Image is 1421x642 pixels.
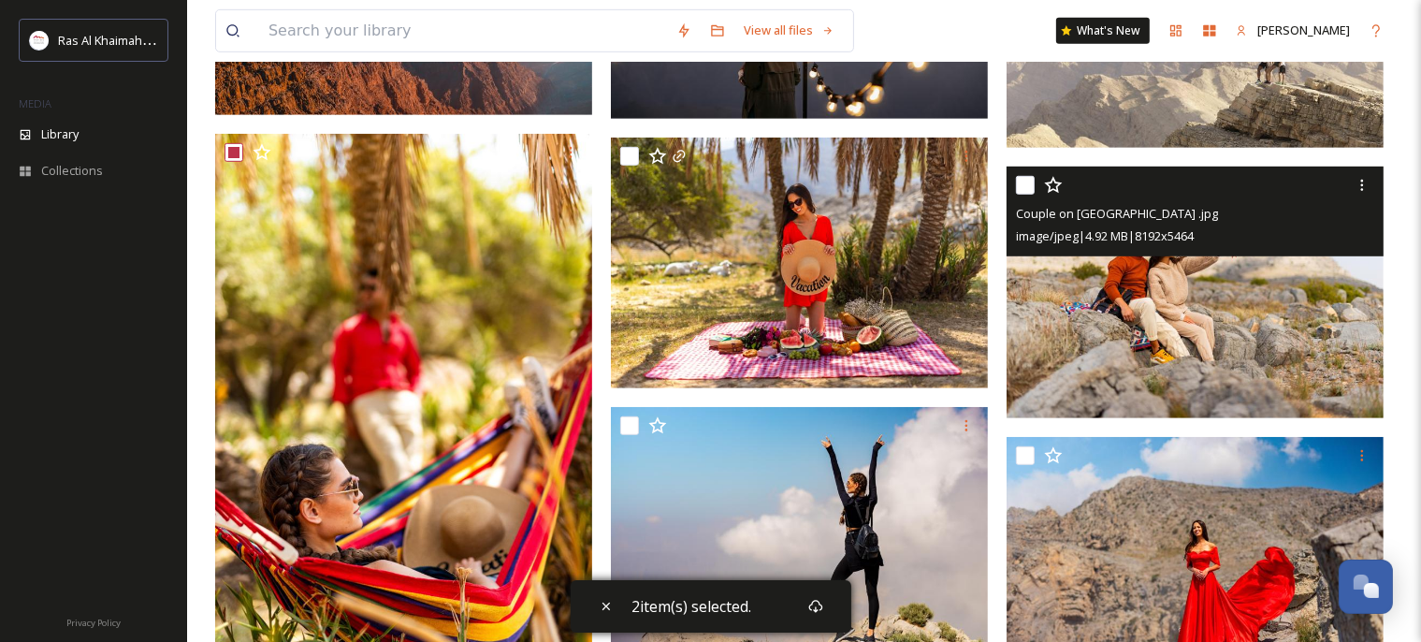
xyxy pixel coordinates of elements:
span: Couple on [GEOGRAPHIC_DATA] .jpg [1016,205,1218,222]
img: Couple on Jebel Jais Mountain .jpg [1007,167,1384,418]
span: Privacy Policy [66,617,121,629]
span: Collections [41,162,103,180]
span: 2 item(s) selected. [632,596,752,617]
span: MEDIA [19,96,51,110]
img: Farm day in Ras Al Khaimah .jpg [611,138,988,389]
img: Logo_RAKTDA_RGB-01.png [30,31,49,50]
span: Ras Al Khaimah Tourism Development Authority [58,31,323,49]
span: Library [41,125,79,143]
a: Privacy Policy [66,610,121,633]
a: [PERSON_NAME] [1226,12,1359,49]
input: Search your library [259,10,667,51]
span: image/jpeg | 4.92 MB | 8192 x 5464 [1016,227,1194,244]
span: [PERSON_NAME] [1257,22,1350,38]
a: View all files [734,12,844,49]
button: Open Chat [1339,560,1393,614]
a: What's New [1056,18,1150,44]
